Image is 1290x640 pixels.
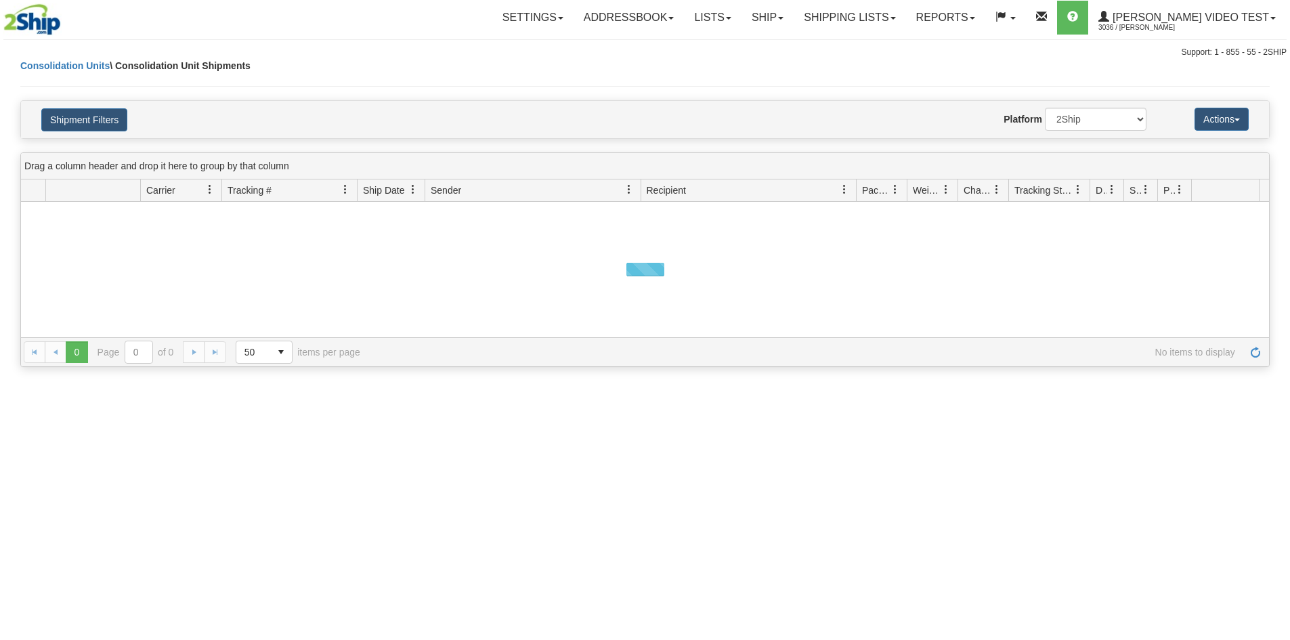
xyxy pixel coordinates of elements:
[1134,178,1157,201] a: Shipment Issues filter column settings
[574,1,685,35] a: Addressbook
[1088,1,1286,35] a: [PERSON_NAME] Video Test 3036 / [PERSON_NAME]
[1100,178,1123,201] a: Delivery Status filter column settings
[862,184,890,197] span: Packages
[906,1,985,35] a: Reports
[20,60,110,71] a: Consolidation Units
[684,1,741,35] a: Lists
[1195,108,1249,131] button: Actions
[98,341,174,364] span: Page of 0
[1067,178,1090,201] a: Tracking Status filter column settings
[913,184,941,197] span: Weight
[334,178,357,201] a: Tracking # filter column settings
[3,47,1287,58] div: Support: 1 - 855 - 55 - 2SHIP
[833,178,856,201] a: Recipient filter column settings
[110,60,251,71] span: \ Consolidation Unit Shipments
[379,347,1235,358] span: No items to display
[21,153,1269,179] div: grid grouping header
[244,345,262,359] span: 50
[1109,12,1269,23] span: [PERSON_NAME] Video Test
[741,1,794,35] a: Ship
[1004,112,1042,126] label: Platform
[964,184,992,197] span: Charge
[3,3,62,38] img: logo3036.jpg
[794,1,905,35] a: Shipping lists
[198,178,221,201] a: Carrier filter column settings
[985,178,1008,201] a: Charge filter column settings
[1096,184,1107,197] span: Delivery Status
[1168,178,1191,201] a: Pickup Status filter column settings
[492,1,574,35] a: Settings
[1163,184,1175,197] span: Pickup Status
[41,108,127,131] button: Shipment Filters
[1098,21,1200,35] span: 3036 / [PERSON_NAME]
[647,184,686,197] span: Recipient
[270,341,292,363] span: select
[236,341,293,364] span: Page sizes drop down
[146,184,175,197] span: Carrier
[934,178,958,201] a: Weight filter column settings
[1014,184,1073,197] span: Tracking Status
[363,184,404,197] span: Ship Date
[236,341,360,364] span: items per page
[228,184,272,197] span: Tracking #
[431,184,461,197] span: Sender
[618,178,641,201] a: Sender filter column settings
[402,178,425,201] a: Ship Date filter column settings
[1130,184,1141,197] span: Shipment Issues
[66,341,87,363] span: Page 0
[884,178,907,201] a: Packages filter column settings
[1245,341,1266,363] a: Refresh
